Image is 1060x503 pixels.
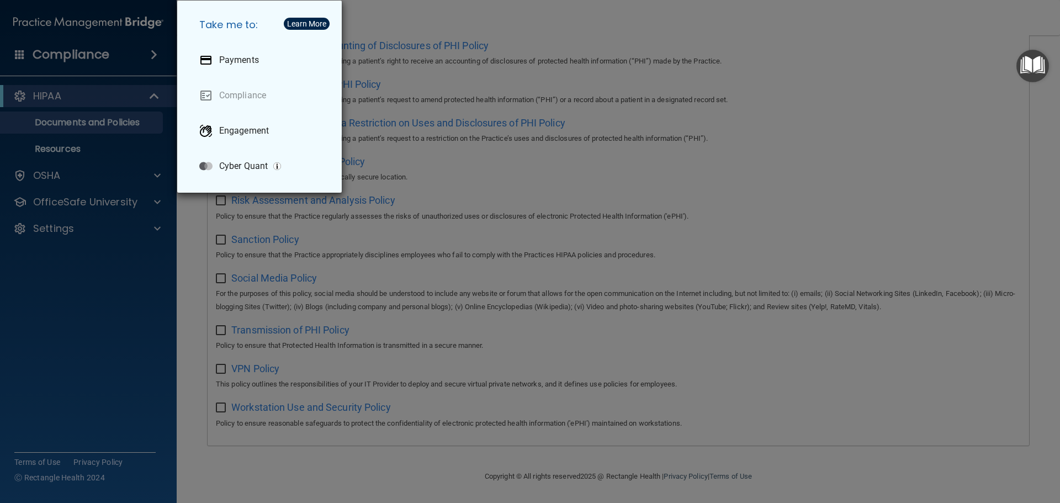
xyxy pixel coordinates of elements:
p: Payments [219,55,259,66]
p: Cyber Quant [219,161,268,172]
a: Compliance [190,80,333,111]
a: Payments [190,45,333,76]
a: Engagement [190,115,333,146]
p: Engagement [219,125,269,136]
iframe: Drift Widget Chat Controller [869,425,1047,469]
button: Open Resource Center [1016,50,1049,82]
div: Learn More [287,20,326,28]
h5: Take me to: [190,9,333,40]
button: Learn More [284,18,330,30]
a: Cyber Quant [190,151,333,182]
